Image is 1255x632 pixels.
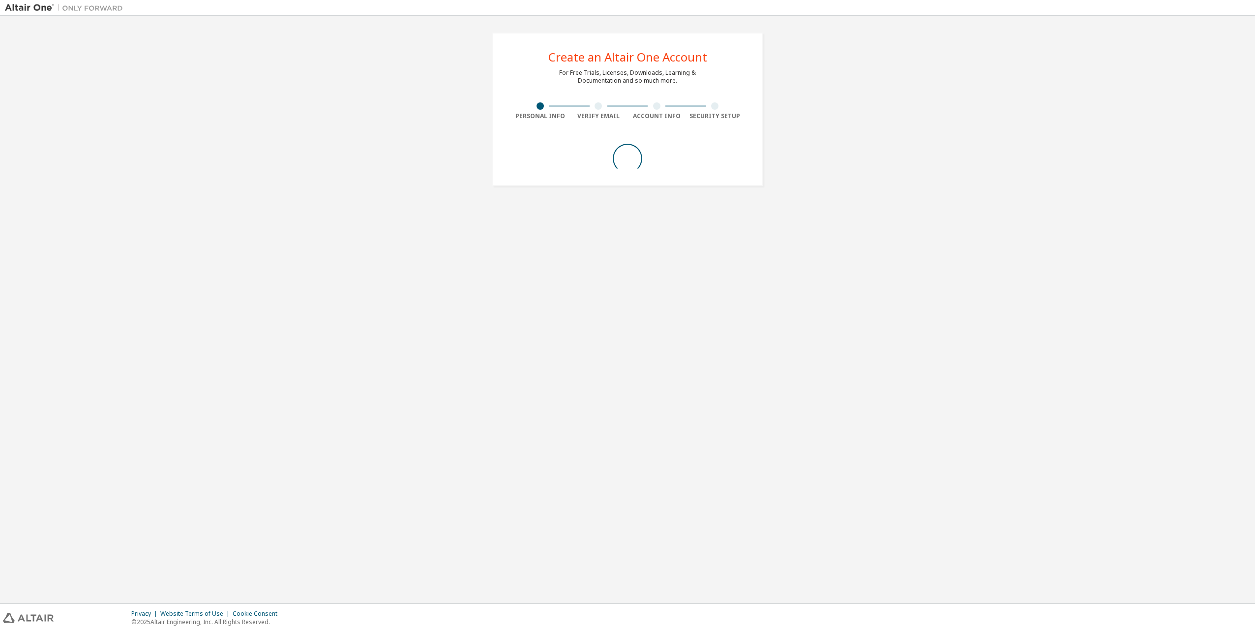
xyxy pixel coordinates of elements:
[511,112,569,120] div: Personal Info
[548,51,707,63] div: Create an Altair One Account
[627,112,686,120] div: Account Info
[686,112,745,120] div: Security Setup
[233,610,283,618] div: Cookie Consent
[131,610,160,618] div: Privacy
[5,3,128,13] img: Altair One
[569,112,628,120] div: Verify Email
[160,610,233,618] div: Website Terms of Use
[559,69,696,85] div: For Free Trials, Licenses, Downloads, Learning & Documentation and so much more.
[131,618,283,626] p: © 2025 Altair Engineering, Inc. All Rights Reserved.
[3,613,54,623] img: altair_logo.svg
